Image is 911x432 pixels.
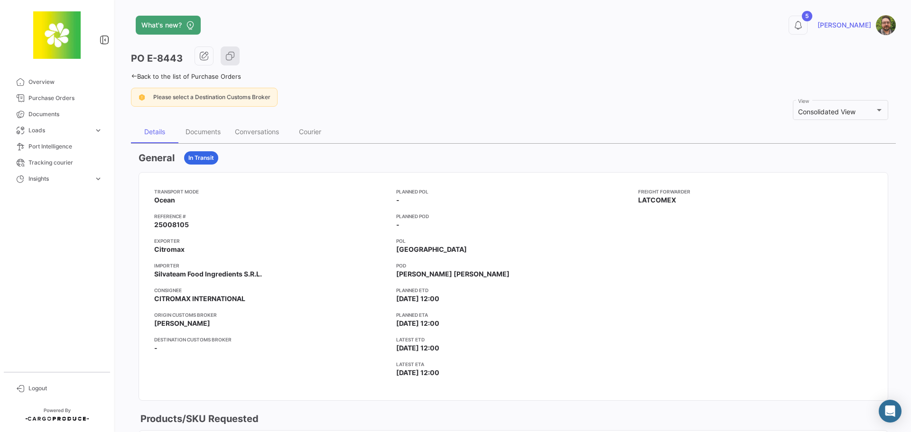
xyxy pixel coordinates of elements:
[28,78,102,86] span: Overview
[136,16,201,35] button: What's new?
[299,128,321,136] div: Courier
[8,90,106,106] a: Purchase Orders
[139,151,175,165] h3: General
[8,106,106,122] a: Documents
[8,74,106,90] a: Overview
[396,343,439,353] span: [DATE] 12:00
[28,175,90,183] span: Insights
[396,269,510,279] span: [PERSON_NAME] [PERSON_NAME]
[8,138,106,155] a: Port Intelligence
[144,128,165,136] div: Details
[139,412,259,425] h3: Products/SKU Requested
[94,175,102,183] span: expand_more
[28,110,102,119] span: Documents
[154,195,175,205] span: Ocean
[28,126,90,135] span: Loads
[638,195,676,205] span: LATCOMEX
[396,212,631,220] app-card-info-title: Planned POD
[638,188,873,195] app-card-info-title: Freight Forwarder
[154,212,389,220] app-card-info-title: Reference #
[28,142,102,151] span: Port Intelligence
[876,15,896,35] img: SR.jpg
[154,220,189,230] span: 25008105
[28,158,102,167] span: Tracking courier
[28,384,102,393] span: Logout
[131,73,241,80] a: Back to the list of Purchase Orders
[235,128,279,136] div: Conversations
[396,262,631,269] app-card-info-title: POD
[154,319,210,328] span: [PERSON_NAME]
[154,343,158,353] span: -
[154,188,389,195] app-card-info-title: Transport mode
[396,245,467,254] span: [GEOGRAPHIC_DATA]
[154,336,389,343] app-card-info-title: Destination Customs Broker
[153,93,270,101] span: Please select a Destination Customs Broker
[154,311,389,319] app-card-info-title: Origin Customs Broker
[141,20,182,30] span: What's new?
[818,20,871,30] span: [PERSON_NAME]
[396,336,631,343] app-card-info-title: Latest ETD
[94,126,102,135] span: expand_more
[798,108,855,116] span: Consolidated View
[396,294,439,303] span: [DATE] 12:00
[28,94,102,102] span: Purchase Orders
[396,319,439,328] span: [DATE] 12:00
[154,237,389,245] app-card-info-title: Exporter
[131,52,183,65] h3: PO E-8443
[154,245,185,254] span: Citromax
[33,11,81,59] img: 8664c674-3a9e-46e9-8cba-ffa54c79117b.jfif
[879,400,902,423] div: Abrir Intercom Messenger
[396,286,631,294] app-card-info-title: Planned ETD
[8,155,106,171] a: Tracking courier
[396,368,439,377] span: [DATE] 12:00
[154,262,389,269] app-card-info-title: Importer
[396,195,400,205] span: -
[396,360,631,368] app-card-info-title: Latest ETA
[154,286,389,294] app-card-info-title: Consignee
[396,220,400,230] span: -
[154,294,245,303] span: CITROMAX INTERNATIONAL
[186,128,221,136] div: Documents
[188,154,214,162] span: In Transit
[396,188,631,195] app-card-info-title: Planned POL
[154,269,262,279] span: Silvateam Food Ingredients S.R.L.
[396,237,631,245] app-card-info-title: POL
[396,311,631,319] app-card-info-title: Planned ETA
